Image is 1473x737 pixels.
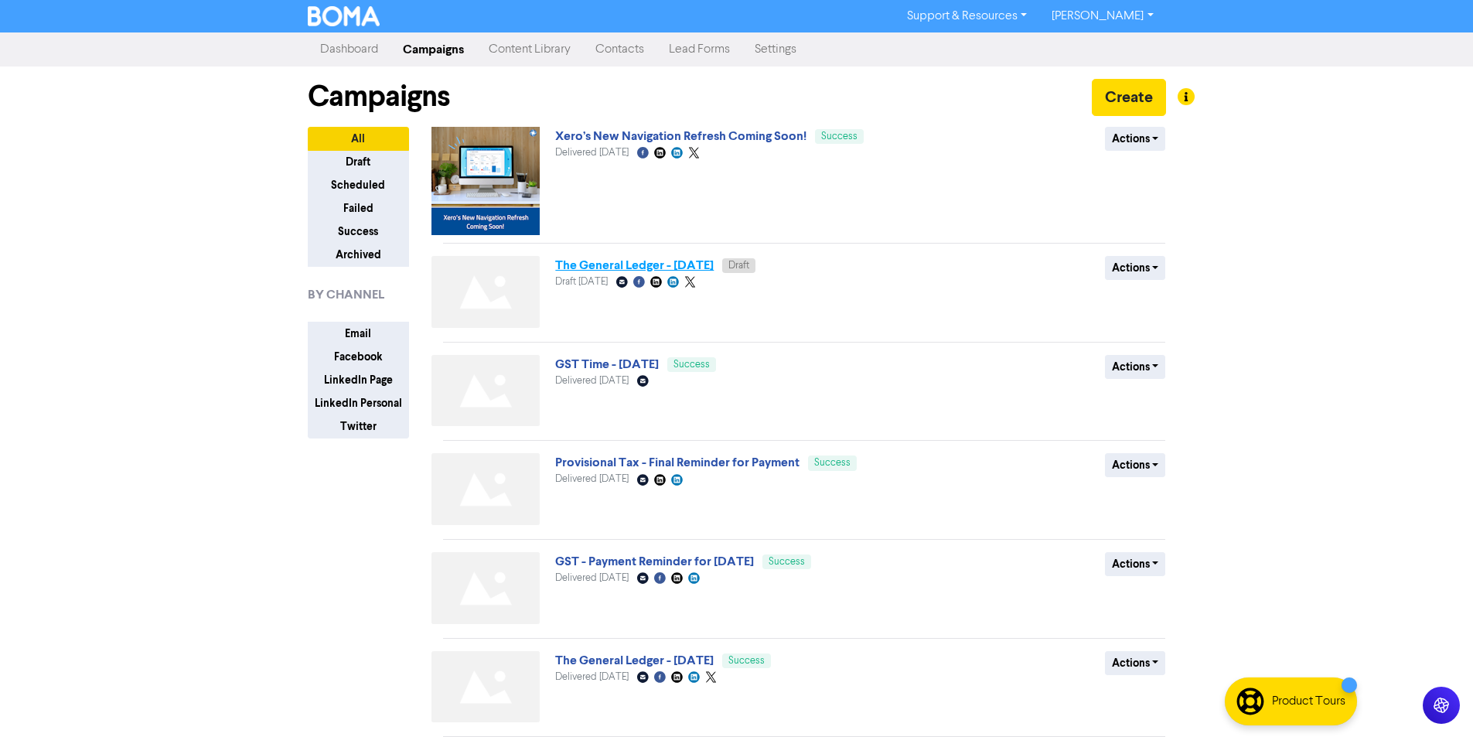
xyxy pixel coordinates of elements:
[555,148,629,158] span: Delivered [DATE]
[308,196,409,220] button: Failed
[308,322,409,346] button: Email
[555,672,629,682] span: Delivered [DATE]
[431,127,540,235] img: image_1758065915477.png
[308,6,380,26] img: BOMA Logo
[308,34,390,65] a: Dashboard
[476,34,583,65] a: Content Library
[1105,127,1166,151] button: Actions
[769,557,805,567] span: Success
[728,261,749,271] span: Draft
[308,345,409,369] button: Facebook
[431,453,540,525] img: Not found
[728,656,765,666] span: Success
[308,127,409,151] button: All
[583,34,656,65] a: Contacts
[1039,4,1165,29] a: [PERSON_NAME]
[431,355,540,427] img: Not found
[555,128,806,144] a: Xero’s New Navigation Refresh Coming Soon!
[431,256,540,328] img: Not found
[308,391,409,415] button: LinkedIn Personal
[431,552,540,624] img: Not found
[656,34,742,65] a: Lead Forms
[431,651,540,723] img: Not found
[308,415,409,438] button: Twitter
[308,285,384,304] span: BY CHANNEL
[742,34,809,65] a: Settings
[555,474,629,484] span: Delivered [DATE]
[308,243,409,267] button: Archived
[308,220,409,244] button: Success
[1105,651,1166,675] button: Actions
[673,360,710,370] span: Success
[895,4,1039,29] a: Support & Resources
[1105,453,1166,477] button: Actions
[555,258,714,273] a: The General Ledger - [DATE]
[555,573,629,583] span: Delivered [DATE]
[555,357,659,372] a: GST Time - [DATE]
[1105,355,1166,379] button: Actions
[308,150,409,174] button: Draft
[308,79,450,114] h1: Campaigns
[555,376,629,386] span: Delivered [DATE]
[390,34,476,65] a: Campaigns
[821,131,858,142] span: Success
[814,458,851,468] span: Success
[308,368,409,392] button: LinkedIn Page
[555,455,800,470] a: Provisional Tax - Final Reminder for Payment
[1396,663,1473,737] iframe: Chat Widget
[555,653,714,668] a: The General Ledger - [DATE]
[308,173,409,197] button: Scheduled
[1105,552,1166,576] button: Actions
[1105,256,1166,280] button: Actions
[555,277,608,287] span: Draft [DATE]
[1092,79,1166,116] button: Create
[555,554,754,569] a: GST - Payment Reminder for [DATE]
